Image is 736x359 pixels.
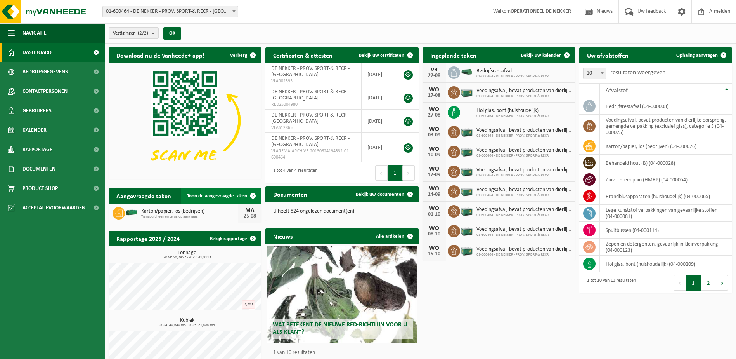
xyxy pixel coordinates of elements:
[23,179,58,198] span: Product Shop
[138,31,148,36] count: (2/2)
[265,186,315,202] h2: Documenten
[141,214,238,219] span: Transport heen en terug op aanvraag
[606,87,628,94] span: Afvalstof
[600,138,732,155] td: karton/papier, los (bedrijven) (04-000026)
[686,275,701,291] button: 1
[460,224,473,237] img: PB-LB-0680-HPE-GN-01
[600,98,732,115] td: bedrijfsrestafval (04-000008)
[600,115,732,138] td: voedingsafval, bevat producten van dierlijke oorsprong, gemengde verpakking (exclusief glas), cat...
[701,275,716,291] button: 2
[403,165,415,181] button: Next
[230,53,247,58] span: Verberg
[273,209,410,214] p: U heeft 824 ongelezen document(en).
[359,53,404,58] span: Bekijk uw certificaten
[426,225,442,232] div: WO
[273,322,407,335] span: Wat betekent de nieuwe RED-richtlijn voor u als klant?
[426,172,442,178] div: 17-09
[125,206,138,219] img: HK-XZ-20-GN-00
[267,246,417,343] a: Wat betekent de nieuwe RED-richtlijn voor u als klant?
[460,184,473,197] img: PB-LB-0680-HPE-GN-01
[423,47,484,63] h2: Ingeplande taken
[109,63,261,178] img: Download de VHEPlus App
[610,70,665,76] label: resultaten weergeven
[426,67,442,73] div: VR
[426,251,442,257] div: 15-10
[426,166,442,172] div: WO
[23,140,52,159] span: Rapportage
[511,9,571,14] strong: OPERATIONEEL DE NEKKER
[426,212,442,217] div: 01-10
[426,132,442,138] div: 03-09
[23,43,52,62] span: Dashboard
[426,73,442,78] div: 22-08
[242,214,258,219] div: 25-08
[476,68,549,74] span: Bedrijfsrestafval
[224,47,261,63] button: Verberg
[476,253,571,257] span: 01-600464 - DE NEKKER - PROV. SPORT-& RECR
[476,127,571,134] span: Voedingsafval, bevat producten van dierlijke oorsprong, gemengde verpakking (exc...
[476,207,571,213] span: Voedingsafval, bevat producten van dierlijke oorsprong, gemengde verpakking (exc...
[584,68,606,79] span: 10
[460,145,473,158] img: PB-LB-0680-HPE-GN-01
[271,136,350,148] span: DE NEKKER - PROV. SPORT-& RECR - [GEOGRAPHIC_DATA]
[273,350,414,356] p: 1 van 10 resultaten
[388,165,403,181] button: 1
[676,53,718,58] span: Ophaling aanvragen
[476,246,571,253] span: Voedingsafval, bevat producten van dierlijke oorsprong, gemengde verpakking (exc...
[113,250,261,260] h3: Tonnage
[242,300,255,309] div: 2,20 t
[476,227,571,233] span: Voedingsafval, bevat producten van dierlijke oorsprong, gemengde verpakking (exc...
[23,120,47,140] span: Kalender
[600,188,732,205] td: brandblusapparaten (huishoudelijk) (04-000065)
[113,323,261,327] span: 2024: 40,640 m3 - 2025: 21,080 m3
[353,47,418,63] a: Bekijk uw certificaten
[109,47,212,63] h2: Download nu de Vanheede+ app!
[362,133,395,162] td: [DATE]
[103,6,238,17] span: 01-600464 - DE NEKKER - PROV. SPORT-& RECR - MECHELEN
[476,173,571,178] span: 01-600464 - DE NEKKER - PROV. SPORT-& RECR
[271,78,355,84] span: VLA902395
[460,85,473,98] img: PB-LB-0680-HPE-GN-01
[109,188,179,203] h2: Aangevraagde taken
[476,167,571,173] span: Voedingsafval, bevat producten van dierlijke oorsprong, gemengde verpakking (exc...
[716,275,728,291] button: Next
[271,125,355,131] span: VLA612865
[204,231,261,246] a: Bekijk rapportage
[583,68,606,79] span: 10
[356,192,404,197] span: Bekijk uw documenten
[265,47,340,63] h2: Certificaten & attesten
[600,155,732,171] td: behandeld hout (B) (04-000028)
[426,106,442,113] div: WO
[426,87,442,93] div: WO
[426,113,442,118] div: 27-08
[521,53,561,58] span: Bekijk uw kalender
[141,208,238,214] span: Karton/papier, los (bedrijven)
[113,28,148,39] span: Vestigingen
[426,152,442,158] div: 10-09
[460,68,473,75] img: HK-XK-22-GN-00
[426,245,442,251] div: WO
[476,134,571,138] span: 01-600464 - DE NEKKER - PROV. SPORT-& RECR
[271,101,355,108] span: RED25004980
[350,186,418,202] a: Bekijk uw documenten
[102,6,238,17] span: 01-600464 - DE NEKKER - PROV. SPORT-& RECR - MECHELEN
[476,233,571,237] span: 01-600464 - DE NEKKER - PROV. SPORT-& RECR
[476,147,571,153] span: Voedingsafval, bevat producten van dierlijke oorsprong, gemengde verpakking (exc...
[600,256,732,272] td: hol glas, bont (huishoudelijk) (04-000209)
[476,94,571,99] span: 01-600464 - DE NEKKER - PROV. SPORT-& RECR
[674,275,686,291] button: Previous
[600,205,732,222] td: lege kunststof verpakkingen van gevaarlijke stoffen (04-000081)
[426,206,442,212] div: WO
[460,244,473,257] img: PB-LB-0680-HPE-GN-01
[23,198,85,218] span: Acceptatievoorwaarden
[476,88,571,94] span: Voedingsafval, bevat producten van dierlijke oorsprong, gemengde verpakking (exc...
[426,126,442,132] div: WO
[187,193,247,199] span: Toon de aangevraagde taken
[579,47,636,63] h2: Uw afvalstoffen
[476,114,549,119] span: 01-600464 - DE NEKKER - PROV. SPORT-& RECR
[362,63,395,86] td: [DATE]
[370,228,418,244] a: Alle artikelen
[476,74,549,79] span: 01-600464 - DE NEKKER - PROV. SPORT-& RECR
[23,159,55,179] span: Documenten
[426,93,442,98] div: 27-08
